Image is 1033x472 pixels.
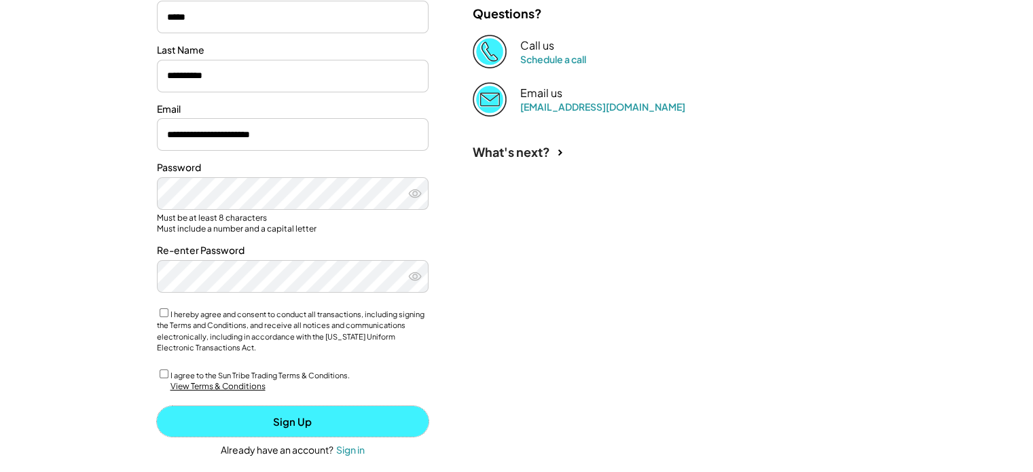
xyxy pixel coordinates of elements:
[473,82,507,116] img: Email%202%403x.png
[473,144,550,160] div: What's next?
[520,101,685,113] a: [EMAIL_ADDRESS][DOMAIN_NAME]
[520,86,562,101] div: Email us
[473,5,542,21] div: Questions?
[157,244,429,257] div: Re-enter Password
[520,39,554,53] div: Call us
[336,443,365,456] div: Sign in
[157,310,424,352] label: I hereby agree and consent to conduct all transactions, including signing the Terms and Condition...
[473,35,507,69] img: Phone%20copy%403x.png
[157,213,429,234] div: Must be at least 8 characters Must include a number and a capital letter
[157,103,429,116] div: Email
[170,381,266,393] div: View Terms & Conditions
[221,443,333,457] div: Already have an account?
[157,406,429,437] button: Sign Up
[157,43,429,57] div: Last Name
[157,161,429,175] div: Password
[170,371,350,380] label: I agree to the Sun Tribe Trading Terms & Conditions.
[520,53,586,65] a: Schedule a call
